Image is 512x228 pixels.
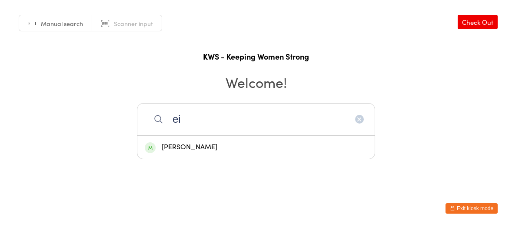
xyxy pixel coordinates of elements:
[458,15,498,29] a: Check Out
[9,72,503,92] h2: Welcome!
[9,51,503,62] h1: KWS - Keeping Women Strong
[41,19,83,28] span: Manual search
[114,19,153,28] span: Scanner input
[446,203,498,214] button: Exit kiosk mode
[137,103,375,135] input: Search
[145,141,367,153] div: [PERSON_NAME]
